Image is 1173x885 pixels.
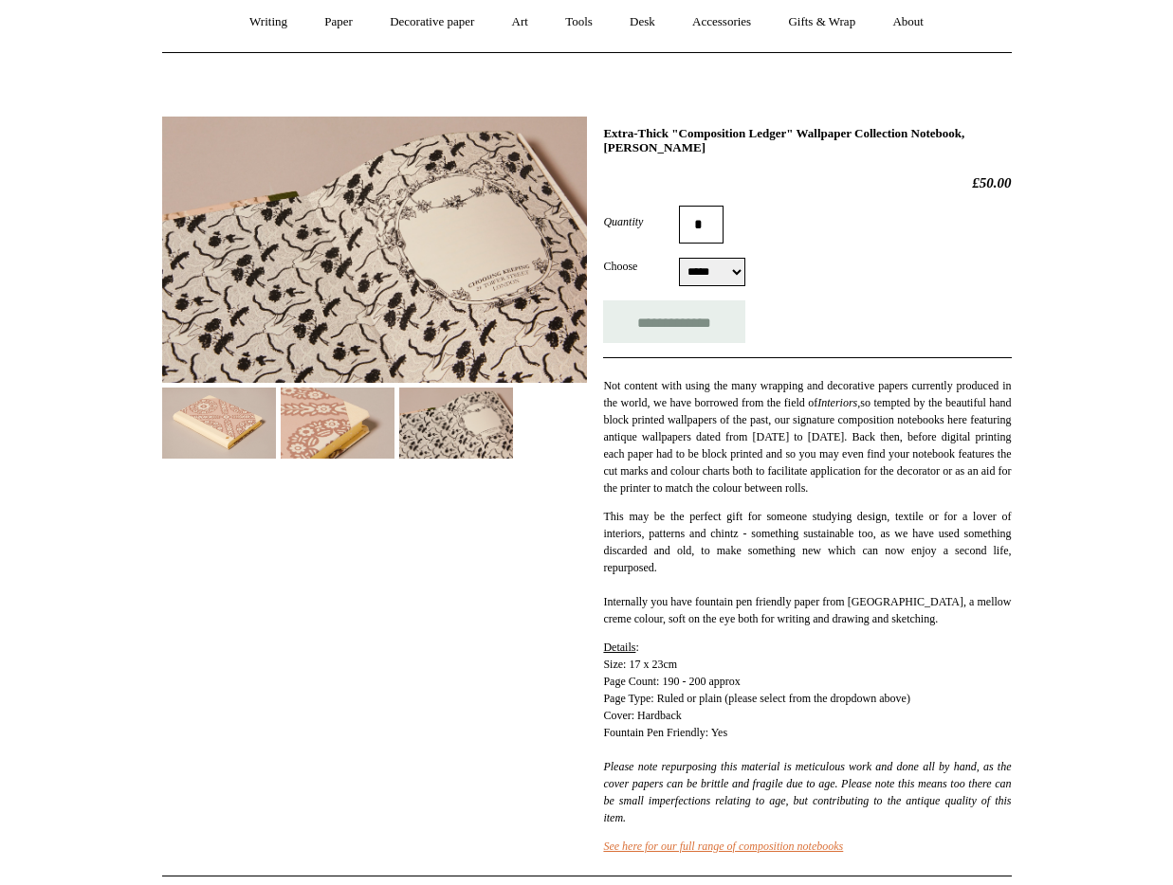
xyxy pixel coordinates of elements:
[603,675,740,688] span: Page Count: 190 - 200 approx
[603,508,1011,627] p: This may be the perfect gift for someone studying design, textile or for a lover of interiors, pa...
[603,760,1011,824] em: Please note repurposing this material is meticulous work and done all by hand, as the cover paper...
[603,840,843,853] a: See here for our full range of composition notebooks
[603,377,1011,497] p: Not content with using the many wrapping and decorative papers currently produced in the world, w...
[281,388,394,459] img: Extra-Thick "Composition Ledger" Wallpaper Collection Notebook, Laurel Trellis
[603,641,635,654] span: Details
[817,396,860,409] em: Interiors,
[603,126,1011,155] h1: Extra-Thick "Composition Ledger" Wallpaper Collection Notebook, [PERSON_NAME]
[399,388,513,459] img: Extra-Thick "Composition Ledger" Wallpaper Collection Notebook, Laurel Trellis
[162,117,587,383] img: Extra-Thick "Composition Ledger" Wallpaper Collection Notebook, Laurel Trellis
[162,388,276,459] img: Extra-Thick "Composition Ledger" Wallpaper Collection Notebook, Laurel Trellis
[603,213,679,230] label: Quantity
[603,726,1011,824] span: Fountain Pen Friendly: Yes
[603,692,910,705] span: Page Type: Ruled or plain (please select from the dropdown above)
[603,658,677,671] span: Size: 17 x 23cm
[603,709,681,722] span: Cover: Hardback
[603,641,638,654] span: :
[603,174,1011,191] h2: £50.00
[603,258,679,275] label: Choose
